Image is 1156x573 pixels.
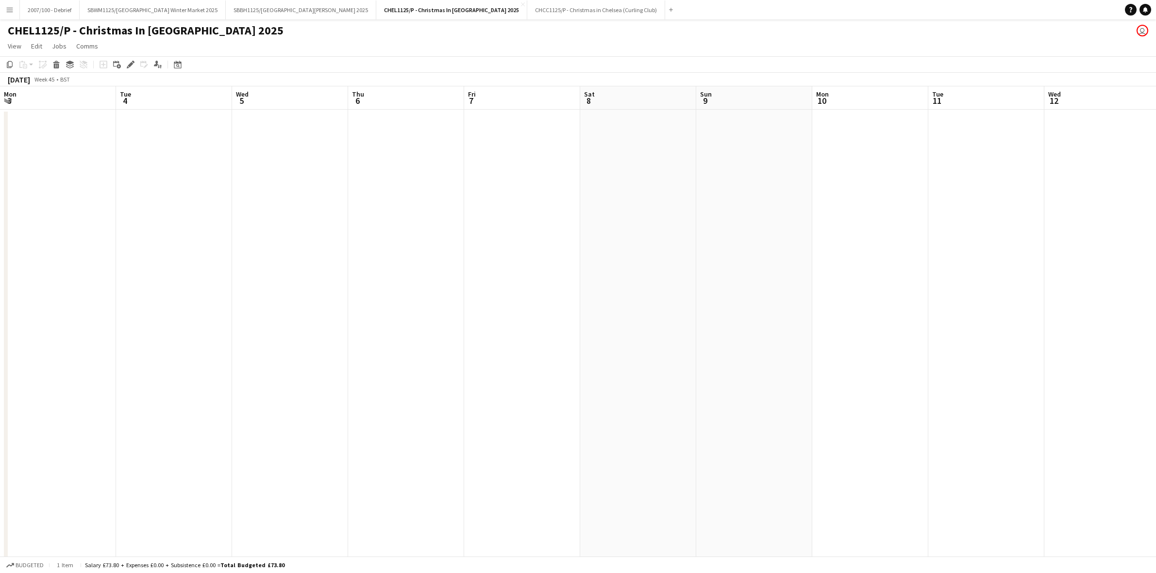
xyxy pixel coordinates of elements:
span: Mon [4,90,17,98]
a: Comms [72,40,102,52]
a: View [4,40,25,52]
button: SBWM1125/[GEOGRAPHIC_DATA] Winter Market 2025 [80,0,226,19]
a: Edit [27,40,46,52]
span: 5 [235,95,249,106]
span: Budgeted [16,562,44,569]
span: Edit [31,42,42,50]
span: Tue [932,90,943,98]
span: Fri [468,90,476,98]
span: 7 [467,95,476,106]
button: SBBH1125/[GEOGRAPHIC_DATA][PERSON_NAME] 2025 [226,0,376,19]
span: 8 [583,95,595,106]
span: Thu [352,90,364,98]
button: 2007/100 - Debrief [20,0,80,19]
span: 9 [699,95,712,106]
span: 1 item [53,561,77,569]
span: Wed [1048,90,1061,98]
span: 11 [931,95,943,106]
span: 4 [118,95,131,106]
span: View [8,42,21,50]
h1: CHEL1125/P - Christmas In [GEOGRAPHIC_DATA] 2025 [8,23,284,38]
div: [DATE] [8,75,30,84]
app-user-avatar: Grace Shorten [1137,25,1148,36]
span: Total Budgeted £73.80 [220,561,285,569]
span: Sat [584,90,595,98]
a: Jobs [48,40,70,52]
span: Jobs [52,42,67,50]
span: 12 [1047,95,1061,106]
span: Sun [700,90,712,98]
div: Salary £73.80 + Expenses £0.00 + Subsistence £0.00 = [85,561,285,569]
span: Mon [816,90,829,98]
span: Tue [120,90,131,98]
div: BST [60,76,70,83]
span: Wed [236,90,249,98]
span: 3 [2,95,17,106]
button: CHCC1125/P - Christmas in Chelsea (Curling Club) [527,0,665,19]
span: 10 [815,95,829,106]
span: 6 [351,95,364,106]
button: Budgeted [5,560,45,571]
button: CHEL1125/P - Christmas In [GEOGRAPHIC_DATA] 2025 [376,0,527,19]
span: Comms [76,42,98,50]
span: Week 45 [32,76,56,83]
